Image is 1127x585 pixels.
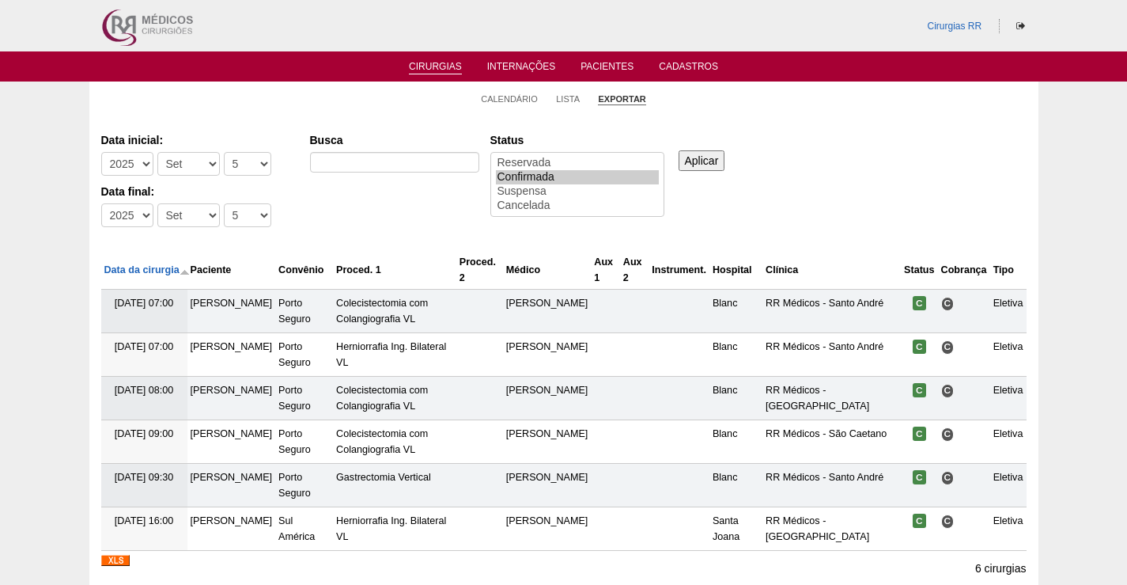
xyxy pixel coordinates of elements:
[709,420,762,464] td: Blanc
[941,515,955,528] span: Consultório
[598,93,645,105] a: Exportar
[275,420,333,464] td: Porto Seguro
[333,507,456,551] td: Herniorrafia Ing. Bilateral VL
[187,507,276,551] td: [PERSON_NAME]
[503,420,592,464] td: [PERSON_NAME]
[556,93,580,104] a: Lista
[104,264,190,275] a: Data da cirurgia
[503,290,592,333] td: [PERSON_NAME]
[503,251,592,290] th: Médico
[275,290,333,333] td: Porto Seguro
[990,333,1027,377] td: Eletiva
[990,251,1027,290] th: Tipo
[496,170,659,184] option: Confirmada
[913,427,926,441] span: Confirmada
[762,377,901,420] td: RR Médicos - [GEOGRAPHIC_DATA]
[990,377,1027,420] td: Eletiva
[275,377,333,420] td: Porto Seguro
[187,251,276,290] th: Paciente
[333,464,456,507] td: Gastrectomia Vertical
[187,377,276,420] td: [PERSON_NAME]
[187,464,276,507] td: [PERSON_NAME]
[941,384,955,397] span: Consultório
[115,298,174,309] span: [DATE] 07:00
[709,333,762,377] td: Blanc
[275,507,333,551] td: Sul América
[649,251,709,290] th: Instrument.
[913,470,926,484] span: Confirmada
[762,420,901,464] td: RR Médicos - São Caetano
[591,251,620,290] th: Aux 1
[333,251,456,290] th: Proced. 1
[762,333,901,377] td: RR Médicos - Santo André
[709,507,762,551] td: Santa Joana
[709,251,762,290] th: Hospital
[496,156,659,170] option: Reservada
[709,464,762,507] td: Blanc
[913,383,926,397] span: Confirmada
[975,561,1027,576] p: 6 cirurgias
[941,471,955,484] span: Consultório
[333,420,456,464] td: Colecistectomia com Colangiografia VL
[333,333,456,377] td: Herniorrafia Ing. Bilateral VL
[990,420,1027,464] td: Eletiva
[101,184,294,199] label: Data final:
[762,290,901,333] td: RR Médicos - Santo André
[115,385,174,396] span: [DATE] 08:00
[333,377,456,420] td: Colecistectomia com Colangiografia VL
[187,420,276,464] td: [PERSON_NAME]
[503,464,592,507] td: [PERSON_NAME]
[115,515,174,526] span: [DATE] 16:00
[913,296,926,310] span: Confirmada
[496,184,659,199] option: Suspensa
[941,297,955,310] span: Consultório
[187,290,276,333] td: [PERSON_NAME]
[1016,21,1025,31] i: Sair
[990,464,1027,507] td: Eletiva
[310,132,479,148] label: Busca
[941,340,955,354] span: Consultório
[180,266,190,276] img: ordem decrescente
[709,377,762,420] td: Blanc
[490,132,664,148] label: Status
[101,555,130,566] img: XLS
[620,251,649,290] th: Aux 2
[913,340,926,354] span: Confirmada
[115,428,174,439] span: [DATE] 09:00
[456,251,503,290] th: Proced. 2
[938,251,990,290] th: Cobrança
[901,251,938,290] th: Status
[275,464,333,507] td: Porto Seguro
[581,61,633,77] a: Pacientes
[187,333,276,377] td: [PERSON_NAME]
[762,507,901,551] td: RR Médicos - [GEOGRAPHIC_DATA]
[503,377,592,420] td: [PERSON_NAME]
[275,251,333,290] th: Convênio
[275,333,333,377] td: Porto Seguro
[941,427,955,441] span: Consultório
[503,333,592,377] td: [PERSON_NAME]
[101,132,294,148] label: Data inicial:
[503,507,592,551] td: [PERSON_NAME]
[990,290,1027,333] td: Eletiva
[659,61,718,77] a: Cadastros
[115,472,174,483] span: [DATE] 09:30
[115,341,174,352] span: [DATE] 07:00
[333,290,456,333] td: Colecistectomia com Colangiografia VL
[496,199,659,213] option: Cancelada
[762,464,901,507] td: RR Médicos - Santo André
[990,507,1027,551] td: Eletiva
[487,61,556,77] a: Internações
[310,152,479,173] input: Digite os termos que você deseja procurar.
[709,290,762,333] td: Blanc
[927,21,981,32] a: Cirurgias RR
[679,150,725,171] input: Aplicar
[481,93,538,104] a: Calendário
[913,514,926,528] span: Confirmada
[409,61,462,74] a: Cirurgias
[762,251,901,290] th: Clínica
